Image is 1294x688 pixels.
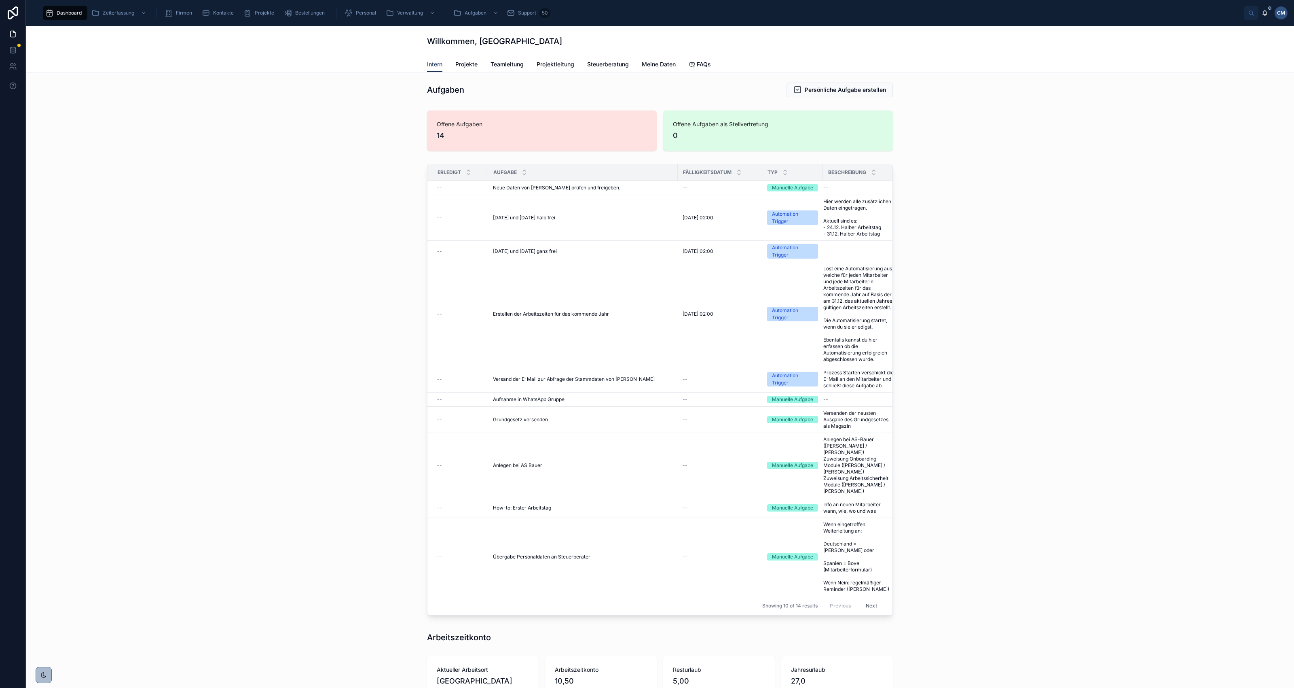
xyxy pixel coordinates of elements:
a: Aufgaben [451,6,503,20]
span: Personal [356,10,376,16]
span: Arbeitszeitkonto [555,666,647,674]
a: Automation Trigger [767,307,818,321]
span: Teamleitung [491,60,524,68]
div: Manuelle Aufgabe [772,553,813,561]
a: Steuerberatung [587,57,629,73]
span: -- [437,248,442,255]
span: Support [518,10,536,16]
span: Wenn eingetroffen Weiterleitung an: Deutschland = [PERSON_NAME] oder Spanien = Bove (Mitarbeiterf... [823,521,894,592]
span: Grundgesetz versenden [493,416,548,423]
span: [DATE] und [DATE] halb frei [493,214,555,221]
a: Manuelle Aufgabe [767,416,818,423]
span: [DATE] 02:00 [683,248,713,255]
span: -- [437,505,442,511]
a: [DATE] 02:00 [683,311,757,317]
span: [DATE] 02:00 [683,311,713,317]
a: -- [437,376,483,382]
a: -- [823,185,894,191]
a: Erstellen der Arbeitszeiten für das kommende Jahr [493,311,673,317]
span: [DATE] 02:00 [683,214,713,221]
a: -- [683,505,757,511]
a: -- [683,462,757,469]
span: 0 [673,130,883,141]
span: How-to: Erster Arbeitstag [493,505,551,511]
h1: Willkommen, [GEOGRAPHIC_DATA] [427,36,562,47]
div: Automation Trigger [772,372,813,386]
h1: Arbeitszeitkonto [427,632,491,643]
span: Intern [427,60,442,68]
div: Manuelle Aufgabe [772,396,813,403]
span: Dashboard [57,10,82,16]
button: Next [860,599,883,612]
div: Automation Trigger [772,244,813,259]
a: Support50 [504,6,553,20]
h1: Aufgaben [427,84,464,96]
a: -- [683,396,757,403]
span: 14 [437,130,647,141]
span: Verwaltung [397,10,423,16]
button: Persönliche Aufgabe erstellen [787,83,893,97]
span: FAQs [697,60,711,68]
span: Showing 10 of 14 results [762,603,818,609]
a: -- [437,416,483,423]
span: -- [437,554,442,560]
a: Info an neuen Mitarbeiter wann, wie, wo und was [823,501,894,514]
a: Automation Trigger [767,244,818,259]
a: -- [823,396,894,403]
span: -- [823,185,828,191]
div: scrollable content [39,4,1244,22]
a: [DATE] und [DATE] halb frei [493,214,673,221]
a: Dashboard [43,6,87,20]
a: Automation Trigger [767,210,818,225]
span: -- [437,416,442,423]
a: Bestellungen [281,6,330,20]
span: [DATE] und [DATE] ganz frei [493,248,557,255]
span: Neue Daten von [PERSON_NAME] prüfen und freigeben. [493,185,620,191]
span: Aufgaben [465,10,486,16]
span: -- [683,376,687,382]
span: -- [683,185,687,191]
a: Manuelle Aufgabe [767,553,818,561]
a: Prozess Starten verschickt die E-Mail an den Mitarbeiter und schließt diese Aufgabe ab. [823,369,894,389]
a: -- [437,505,483,511]
a: -- [437,554,483,560]
span: Bestellungen [295,10,325,16]
a: Projekte [455,57,478,73]
a: Meine Daten [642,57,676,73]
a: [DATE] 02:00 [683,248,757,255]
div: Manuelle Aufgabe [772,184,813,191]
div: Automation Trigger [772,307,813,321]
span: -- [683,554,687,560]
span: -- [437,396,442,403]
span: 5,00 [673,675,765,687]
span: Aktueller Arbeitsort [437,666,529,674]
a: How-to: Erster Arbeitstag [493,505,673,511]
span: Projekte [455,60,478,68]
span: Aufnahme in WhatsApp Gruppe [493,396,565,403]
a: -- [437,311,483,317]
a: -- [683,376,757,382]
span: Offene Aufgaben [437,120,647,128]
a: Automation Trigger [767,372,818,386]
a: Übergabe Personaldaten an Steuerberater [493,554,673,560]
div: Manuelle Aufgabe [772,462,813,469]
a: -- [437,248,483,255]
div: Manuelle Aufgabe [772,504,813,512]
span: Persönliche Aufgabe erstellen [805,86,886,94]
a: Personal [342,6,382,20]
span: Resturlaub [673,666,765,674]
span: Anlegen bei AS Bauer [493,462,542,469]
span: -- [683,396,687,403]
span: -- [683,416,687,423]
a: Manuelle Aufgabe [767,184,818,191]
a: Projektleitung [537,57,574,73]
span: Beschreibung [828,169,866,176]
a: Anlegen bei AS-Bauer ([PERSON_NAME] / [PERSON_NAME]) Zuweisung Onboarding Module ([PERSON_NAME] /... [823,436,894,495]
span: Projekte [255,10,274,16]
span: -- [437,462,442,469]
a: Zeiterfassung [89,6,150,20]
span: -- [437,311,442,317]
